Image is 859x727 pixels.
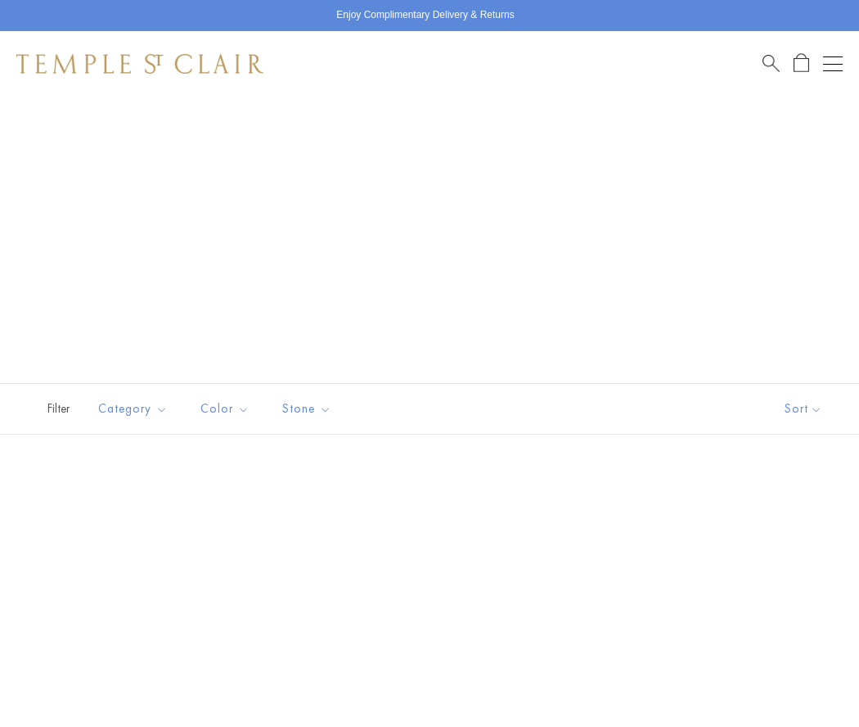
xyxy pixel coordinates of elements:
a: Search [762,53,780,74]
span: Stone [274,399,344,419]
a: Open Shopping Bag [794,53,809,74]
button: Stone [270,391,344,427]
button: Show sort by [748,384,859,434]
p: Enjoy Complimentary Delivery & Returns [336,7,514,24]
button: Color [188,391,262,427]
button: Category [86,391,180,427]
span: Category [90,399,180,419]
span: Color [192,399,262,419]
img: Temple St. Clair [16,54,263,74]
button: Open navigation [823,54,843,74]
